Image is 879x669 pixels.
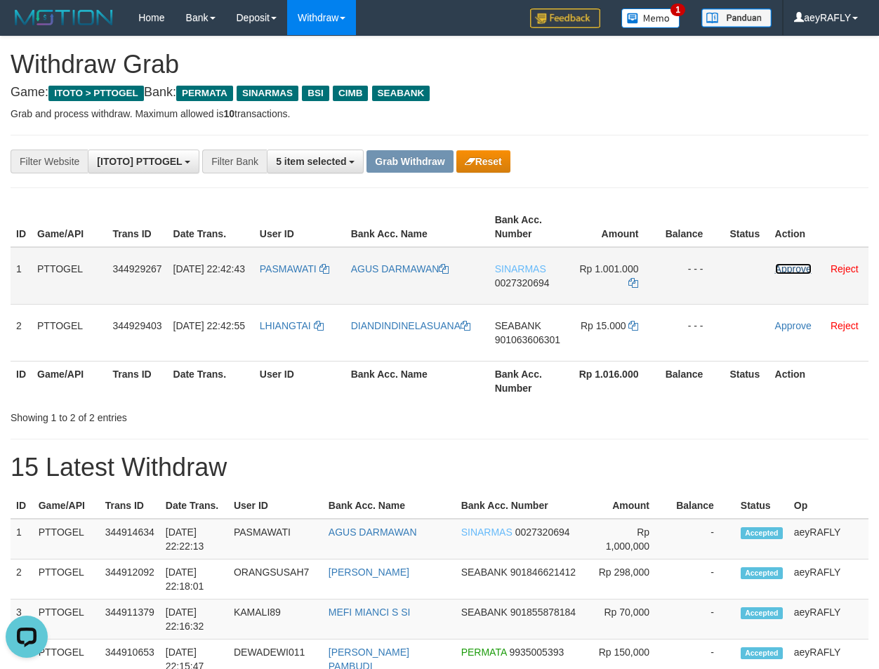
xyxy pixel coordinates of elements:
[741,647,783,659] span: Accepted
[97,156,182,167] span: [ITOTO] PTTOGEL
[11,493,33,519] th: ID
[769,207,868,247] th: Action
[11,600,33,640] td: 3
[173,320,245,331] span: [DATE] 22:42:55
[461,607,508,618] span: SEABANK
[254,207,345,247] th: User ID
[11,150,88,173] div: Filter Website
[107,207,167,247] th: Trans ID
[223,108,234,119] strong: 10
[254,361,345,401] th: User ID
[351,263,449,274] a: AGUS DARMAWAN
[11,207,32,247] th: ID
[176,86,233,101] span: PERMATA
[168,207,254,247] th: Date Trans.
[510,607,576,618] span: Copy 901855878184 to clipboard
[48,86,144,101] span: ITOTO > PTTOGEL
[323,493,456,519] th: Bank Acc. Name
[670,493,735,519] th: Balance
[228,559,323,600] td: ORANGSUSAH7
[509,647,564,658] span: Copy 9935005393 to clipboard
[788,493,868,519] th: Op
[579,263,638,274] span: Rp 1.001.000
[590,493,670,519] th: Amount
[581,320,626,331] span: Rp 15.000
[495,320,541,331] span: SEABANK
[11,361,32,401] th: ID
[32,304,107,361] td: PTTOGEL
[32,247,107,305] td: PTTOGEL
[670,600,735,640] td: -
[724,207,769,247] th: Status
[11,107,868,121] p: Grab and process withdraw. Maximum allowed is transactions.
[276,156,346,167] span: 5 item selected
[345,207,489,247] th: Bank Acc. Name
[769,361,868,401] th: Action
[530,8,600,28] img: Feedback.jpg
[237,86,298,101] span: SINARMAS
[228,493,323,519] th: User ID
[461,526,513,538] span: SINARMAS
[741,527,783,539] span: Accepted
[351,320,470,331] a: DIANDINDINELASUANA
[107,361,167,401] th: Trans ID
[100,559,160,600] td: 344912092
[628,277,638,289] a: Copy 1001000 to clipboard
[372,86,430,101] span: SEABANK
[590,559,670,600] td: Rp 298,000
[495,263,546,274] span: SINARMAS
[11,7,117,28] img: MOTION_logo.png
[788,559,868,600] td: aeyRAFLY
[788,600,868,640] td: aeyRAFLY
[100,519,160,559] td: 344914634
[670,519,735,559] td: -
[659,304,724,361] td: - - -
[11,559,33,600] td: 2
[6,6,48,48] button: Open LiveChat chat widget
[456,150,510,173] button: Reset
[32,207,107,247] th: Game/API
[628,320,638,331] a: Copy 15000 to clipboard
[515,526,570,538] span: Copy 0027320694 to clipboard
[302,86,329,101] span: BSI
[260,263,329,274] a: PASMAWATI
[160,493,228,519] th: Date Trans.
[33,559,100,600] td: PTTOGEL
[659,361,724,401] th: Balance
[260,320,311,331] span: LHIANGTAI
[11,51,868,79] h1: Withdraw Grab
[670,559,735,600] td: -
[33,493,100,519] th: Game/API
[11,247,32,305] td: 1
[329,526,417,538] a: AGUS DARMAWAN
[100,600,160,640] td: 344911379
[11,86,868,100] h4: Game: Bank:
[160,600,228,640] td: [DATE] 22:16:32
[112,320,161,331] span: 344929403
[33,519,100,559] td: PTTOGEL
[100,493,160,519] th: Trans ID
[329,607,411,618] a: MEFI MIANCI S SI
[495,334,560,345] span: Copy 901063606301 to clipboard
[495,277,550,289] span: Copy 0027320694 to clipboard
[510,567,576,578] span: Copy 901846621412 to clipboard
[788,519,868,559] td: aeyRAFLY
[345,361,489,401] th: Bank Acc. Name
[333,86,369,101] span: CIMB
[112,263,161,274] span: 344929267
[456,493,590,519] th: Bank Acc. Number
[461,567,508,578] span: SEABANK
[461,647,507,658] span: PERMATA
[228,600,323,640] td: KAMALI89
[489,361,569,401] th: Bank Acc. Number
[88,150,199,173] button: [ITOTO] PTTOGEL
[260,320,324,331] a: LHIANGTAI
[228,519,323,559] td: PASMAWATI
[701,8,772,27] img: panduan.png
[735,493,788,519] th: Status
[741,567,783,579] span: Accepted
[741,607,783,619] span: Accepted
[775,320,812,331] a: Approve
[32,361,107,401] th: Game/API
[724,361,769,401] th: Status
